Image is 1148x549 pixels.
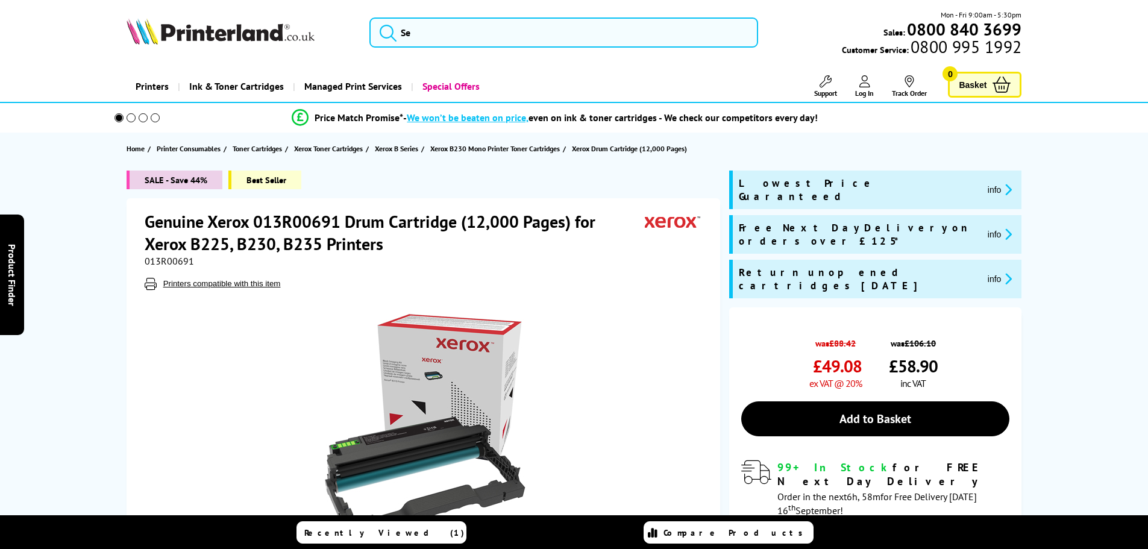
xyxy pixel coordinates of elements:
a: 0800 840 3699 [905,24,1021,35]
span: SALE - Save 44% [127,171,222,189]
span: Mon - Fri 9:00am - 5:30pm [941,9,1021,20]
a: Xerox Toner Cartridges [294,142,366,155]
span: Free Next Day Delivery on orders over £125* [739,221,978,248]
span: Sales: [883,27,905,38]
span: Customer Service: [842,41,1021,55]
a: Log In [855,75,874,98]
sup: th [788,502,795,513]
div: modal_delivery [741,460,1009,516]
span: Best Seller [228,171,301,189]
span: Product Finder [6,243,18,306]
span: Xerox B Series [375,142,418,155]
a: Home [127,142,148,155]
span: Support [814,89,837,98]
span: 013R00691 [145,255,194,267]
span: Ink & Toner Cartridges [189,71,284,102]
span: Basket [959,77,986,93]
span: was [889,331,938,349]
span: Xerox Drum Cartridge (12,000 Pages) [572,142,687,155]
span: Price Match Promise* [315,111,403,124]
a: Ink & Toner Cartridges [178,71,293,102]
span: Lowest Price Guaranteed [739,177,978,203]
a: Special Offers [411,71,489,102]
span: 0800 995 1992 [909,41,1021,52]
span: Home [127,142,145,155]
span: Return unopened cartridges [DATE] [739,266,978,292]
input: Se [369,17,758,48]
img: Xerox [645,210,700,233]
a: Managed Print Services [293,71,411,102]
a: Xerox B230 Mono Printer Toner Cartridges [430,142,563,155]
button: Printers compatible with this item [160,278,284,289]
span: Xerox B230 Mono Printer Toner Cartridges [430,142,560,155]
span: Recently Viewed (1) [304,527,465,538]
span: inc VAT [900,377,926,389]
a: Support [814,75,837,98]
img: Printerland Logo [127,18,315,45]
span: 0 [943,66,958,81]
a: Xerox B Series [375,142,421,155]
div: - even on ink & toner cartridges - We check our competitors every day! [403,111,818,124]
strike: £106.10 [905,337,936,349]
span: £49.08 [813,355,862,377]
span: Log In [855,89,874,98]
button: promo-description [984,183,1016,196]
a: Add to Basket [741,401,1009,436]
a: Track Order [892,75,927,98]
a: Basket 0 [948,72,1021,98]
b: 0800 840 3699 [907,18,1021,40]
span: £58.90 [889,355,938,377]
span: 6h, 58m [847,491,880,503]
a: Printerland Logo [127,18,355,47]
li: modal_Promise [98,107,1012,128]
span: Compare Products [663,527,809,538]
a: Printer Consumables [157,142,224,155]
div: for FREE Next Day Delivery [777,460,1009,488]
span: Order in the next for Free Delivery [DATE] 16 September! [777,491,977,516]
button: promo-description [984,227,1016,241]
a: Toner Cartridges [233,142,285,155]
a: Recently Viewed (1) [296,521,466,544]
a: Printers [127,71,178,102]
button: promo-description [984,272,1016,286]
span: 99+ In Stock [777,460,892,474]
span: Printer Consumables [157,142,221,155]
strike: £88.42 [829,337,856,349]
h1: Genuine Xerox 013R00691 Drum Cartridge (12,000 Pages) for Xerox B225, B230, B235 Printers [145,210,645,255]
span: Xerox Toner Cartridges [294,142,363,155]
span: Toner Cartridges [233,142,282,155]
span: We won’t be beaten on price, [407,111,529,124]
a: Xerox Drum Cartridge (12,000 Pages) [572,142,690,155]
a: Compare Products [644,521,814,544]
span: ex VAT @ 20% [809,377,862,389]
span: was [809,331,862,349]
